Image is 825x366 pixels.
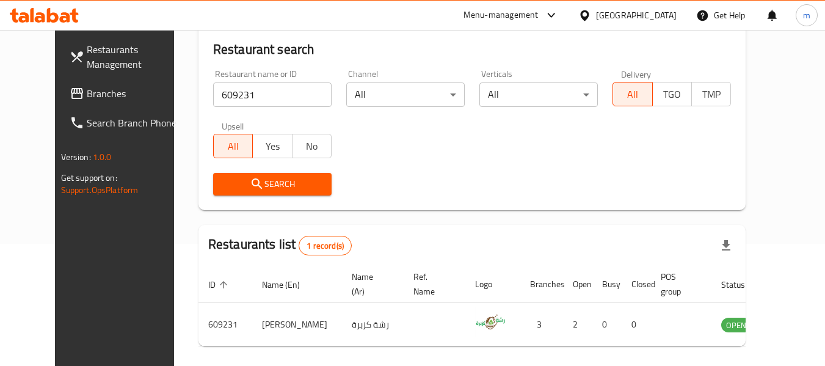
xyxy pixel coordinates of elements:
span: Search Branch Phone [87,115,183,130]
button: All [612,82,652,106]
span: Name (Ar) [352,269,389,299]
span: Get support on: [61,170,117,186]
a: Support.OpsPlatform [61,182,139,198]
td: رشة كزبرة [342,303,404,346]
div: OPEN [721,318,751,332]
span: Yes [258,137,287,155]
div: Total records count [299,236,352,255]
span: m [803,9,810,22]
h2: Restaurants list [208,235,352,255]
td: 609231 [198,303,252,346]
span: Branches [87,86,183,101]
span: OPEN [721,318,751,332]
span: TMP [697,86,726,103]
span: Restaurants Management [87,42,183,71]
span: 1 record(s) [299,240,351,252]
a: Search Branch Phone [60,108,193,137]
img: Rashet Kuzbara [475,307,506,337]
td: 0 [622,303,651,346]
th: Busy [592,266,622,303]
span: ID [208,277,231,292]
span: All [219,137,248,155]
button: TGO [652,82,692,106]
th: Closed [622,266,651,303]
td: 3 [520,303,563,346]
span: 1.0.0 [93,149,112,165]
th: Open [563,266,592,303]
span: No [297,137,327,155]
span: Ref. Name [413,269,451,299]
label: Delivery [621,70,652,78]
input: Search for restaurant name or ID.. [213,82,332,107]
span: All [618,86,647,103]
span: Status [721,277,761,292]
span: TGO [658,86,687,103]
div: All [346,82,465,107]
td: [PERSON_NAME] [252,303,342,346]
div: All [479,82,598,107]
td: 0 [592,303,622,346]
button: All [213,134,253,158]
label: Upsell [222,122,244,130]
td: 2 [563,303,592,346]
button: Search [213,173,332,196]
table: enhanced table [198,266,818,346]
button: TMP [691,82,731,106]
a: Branches [60,79,193,108]
span: POS group [661,269,697,299]
button: No [292,134,332,158]
th: Logo [465,266,520,303]
a: Restaurants Management [60,35,193,79]
div: Export file [711,231,741,260]
div: Menu-management [463,8,539,23]
button: Yes [252,134,292,158]
span: Search [223,177,322,192]
th: Branches [520,266,563,303]
span: Version: [61,149,91,165]
span: Name (En) [262,277,316,292]
div: [GEOGRAPHIC_DATA] [596,9,677,22]
h2: Restaurant search [213,40,732,59]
